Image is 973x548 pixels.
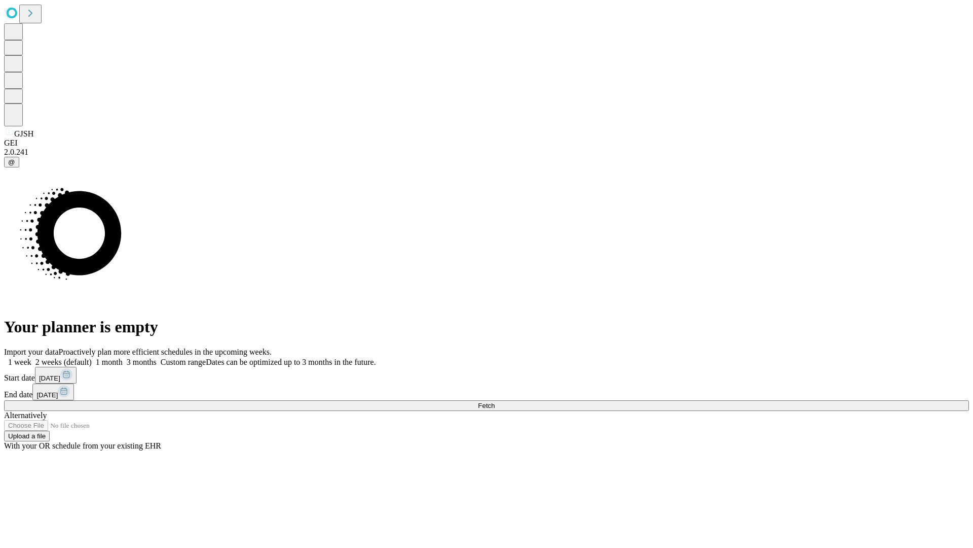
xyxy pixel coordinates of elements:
button: Upload a file [4,431,50,441]
span: [DATE] [36,391,58,399]
span: Dates can be optimized up to 3 months in the future. [206,358,376,366]
div: GEI [4,139,969,148]
span: 1 week [8,358,31,366]
div: Start date [4,367,969,384]
div: 2.0.241 [4,148,969,157]
span: 1 month [96,358,123,366]
span: With your OR schedule from your existing EHR [4,441,161,450]
span: 3 months [127,358,157,366]
span: Import your data [4,348,59,356]
button: Fetch [4,400,969,411]
span: Fetch [478,402,495,409]
div: End date [4,384,969,400]
button: [DATE] [32,384,74,400]
span: Alternatively [4,411,47,420]
button: @ [4,157,19,167]
span: [DATE] [39,374,60,382]
button: [DATE] [35,367,77,384]
span: Custom range [161,358,206,366]
span: GJSH [14,129,33,138]
span: 2 weeks (default) [35,358,92,366]
span: Proactively plan more efficient schedules in the upcoming weeks. [59,348,272,356]
h1: Your planner is empty [4,318,969,336]
span: @ [8,158,15,166]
